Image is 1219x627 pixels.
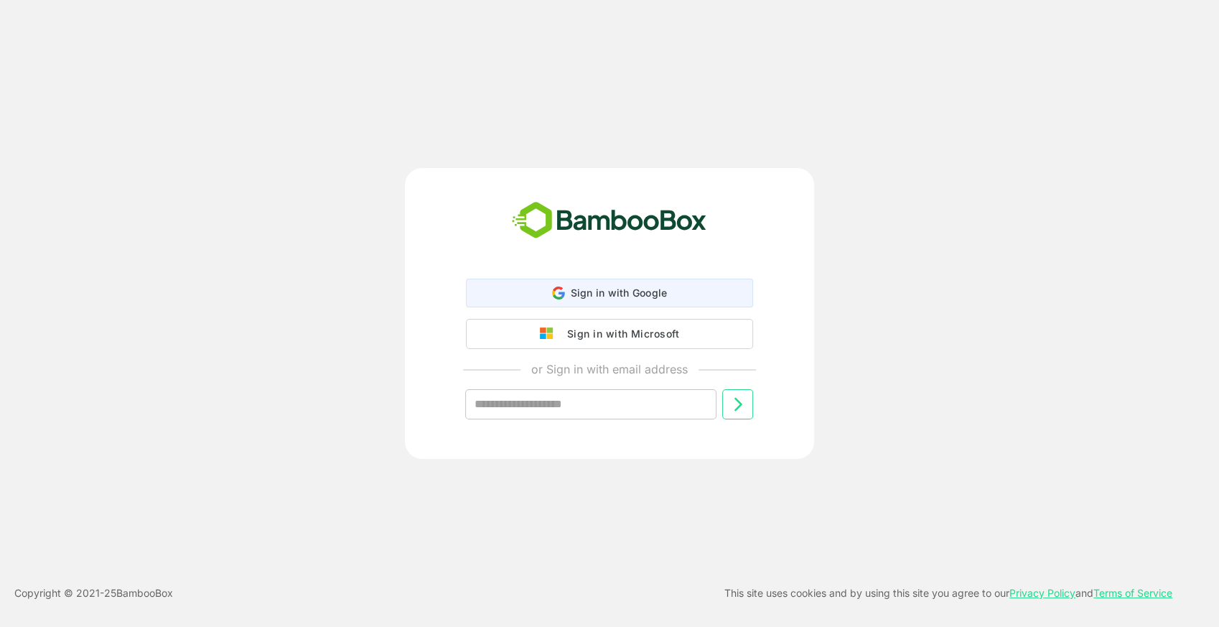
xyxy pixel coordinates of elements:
[531,361,688,378] p: or Sign in with email address
[540,328,560,340] img: google
[14,585,173,602] p: Copyright © 2021- 25 BambooBox
[1093,587,1172,599] a: Terms of Service
[466,279,753,307] div: Sign in with Google
[724,585,1172,602] p: This site uses cookies and by using this site you agree to our and
[571,287,668,299] span: Sign in with Google
[466,319,753,349] button: Sign in with Microsoft
[560,325,679,343] div: Sign in with Microsoft
[1009,587,1075,599] a: Privacy Policy
[504,197,714,244] img: bamboobox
